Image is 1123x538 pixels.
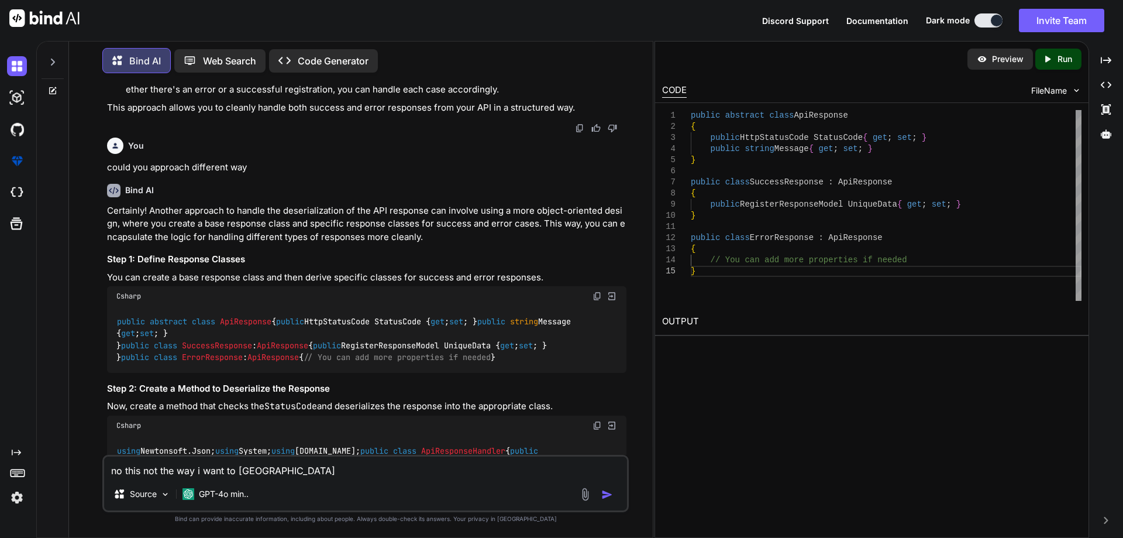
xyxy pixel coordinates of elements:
[662,177,676,188] div: 7
[662,132,676,143] div: 3
[725,233,749,242] span: class
[107,382,626,396] h3: Step 2: Create a Method to Deserialize the Response
[808,144,813,153] span: {
[107,101,626,115] p: This approach allows you to cleanly handle both success and error responses from your API in a st...
[946,200,951,209] span: ;
[107,271,626,285] p: You can create a base response class and then derive specific classes for success and error respo...
[1057,53,1072,65] p: Run
[107,253,626,266] h3: Step 1: Define Response Classes
[154,352,177,363] span: class
[662,143,676,155] div: 4
[662,210,676,221] div: 10
[977,54,987,64] img: preview
[129,54,161,68] p: Bind AI
[922,133,926,142] span: }
[867,144,872,153] span: }
[745,144,774,153] span: string
[121,340,149,351] span: public
[107,161,626,174] p: could you approach different way
[215,446,239,456] span: using
[117,446,140,456] span: using
[863,133,867,142] span: {
[710,200,739,209] span: public
[762,16,829,26] span: Discord Support
[117,316,145,327] span: public
[873,133,887,142] span: get
[247,352,299,363] span: ApiResponse
[926,15,970,26] span: Dark mode
[360,446,388,456] span: public
[220,316,271,327] span: ApiResponse
[662,266,676,277] div: 15
[691,111,720,120] span: public
[150,316,187,327] span: abstract
[794,111,848,120] span: ApiResponse
[477,316,505,327] span: public
[298,54,368,68] p: Code Generator
[740,133,863,142] span: HttpStatusCode StatusCode
[907,200,921,209] span: get
[7,151,27,171] img: premium
[691,189,695,198] span: {
[662,232,676,244] div: 12
[500,340,514,351] span: get
[662,84,687,98] div: CODE
[592,292,602,301] img: copy
[887,133,892,142] span: ;
[276,316,304,327] span: public
[931,200,946,209] span: set
[271,446,295,456] span: using
[662,221,676,232] div: 11
[116,421,141,430] span: Csharp
[510,446,538,456] span: public
[662,244,676,255] div: 13
[662,121,676,132] div: 2
[181,71,275,83] code: RegisterNurseAsync
[592,421,602,430] img: copy
[774,144,809,153] span: Message
[449,316,463,327] span: set
[154,340,177,351] span: class
[662,166,676,177] div: 6
[691,244,695,253] span: {
[591,124,601,133] img: like
[1031,85,1067,97] span: FileName
[1072,85,1081,95] img: chevron down
[691,266,695,276] span: }
[199,488,249,500] p: GPT-4o min..
[710,144,739,153] span: public
[691,211,695,220] span: }
[130,488,157,500] p: Source
[601,489,613,501] img: icon
[116,316,576,364] code: { HttpStatusCode StatusCode { ; ; } Message { ; ; } } : { RegisterResponseModel UniqueData { ; ; ...
[7,56,27,76] img: darkChat
[691,122,695,131] span: {
[662,199,676,210] div: 9
[7,88,27,108] img: darkAi-studio
[126,70,626,97] p: : In the method, you call with the JSON response. Depending on whether there's an error or a succ...
[182,488,194,500] img: GPT-4o mini
[662,110,676,121] div: 1
[710,255,907,265] span: // You can add more properties if needed
[833,144,838,153] span: ;
[257,340,308,351] span: ApiResponse
[691,155,695,165] span: }
[662,155,676,166] div: 5
[662,255,676,266] div: 14
[519,340,533,351] span: set
[846,16,908,26] span: Documentation
[116,292,141,301] span: Csharp
[691,233,720,242] span: public
[421,446,505,456] span: ApiResponseHandler
[922,200,926,209] span: ;
[128,140,144,152] h6: You
[203,54,256,68] p: Web Search
[121,352,149,363] span: public
[313,340,341,351] span: public
[121,328,135,339] span: get
[102,515,629,523] p: Bind can provide inaccurate information, including about people. Always double-check its answers....
[710,133,739,142] span: public
[104,457,627,478] textarea: no this not the way i want to [GEOGRAPHIC_DATA]
[140,328,154,339] span: set
[607,291,617,301] img: Open in Browser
